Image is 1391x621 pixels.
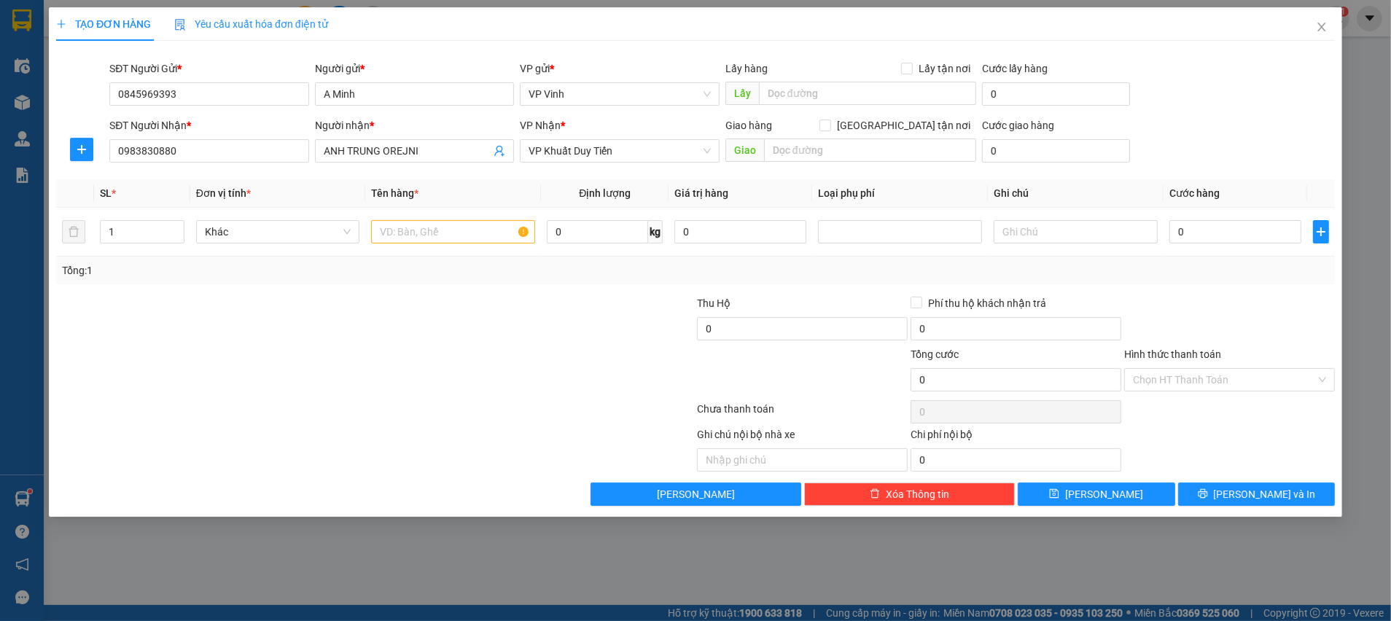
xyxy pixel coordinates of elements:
[109,117,309,133] div: SĐT Người Nhận
[911,426,1121,448] div: Chi phí nội bộ
[167,221,183,232] span: Increase Value
[1316,21,1328,33] span: close
[579,187,631,199] span: Định lượng
[371,187,418,199] span: Tên hàng
[171,233,180,242] span: down
[1213,486,1315,502] span: [PERSON_NAME] và In
[982,120,1054,131] label: Cước giao hàng
[804,483,1015,506] button: deleteXóa Thông tin
[204,221,351,243] span: Khác
[982,63,1048,74] label: Cước lấy hàng
[520,60,720,77] div: VP gửi
[725,138,764,162] span: Giao
[725,120,772,131] span: Giao hàng
[136,54,609,72] li: Hotline: 02386655777, 02462925925, 0944789456
[70,144,92,155] span: plus
[136,36,609,54] li: [PERSON_NAME], [PERSON_NAME]
[529,83,711,105] span: VP Vinh
[18,106,139,130] b: GỬI : VP Vinh
[529,140,711,162] span: VP Khuất Duy Tiến
[56,18,151,30] span: TẠO ĐƠN HÀNG
[494,145,505,157] span: user-add
[982,82,1130,106] input: Cước lấy hàng
[520,120,561,131] span: VP Nhận
[195,187,250,199] span: Đơn vị tính
[674,187,728,199] span: Giá trị hàng
[591,483,801,506] button: [PERSON_NAME]
[725,82,759,105] span: Lấy
[167,232,183,243] span: Decrease Value
[62,262,537,278] div: Tổng: 1
[1169,187,1220,199] span: Cước hàng
[18,18,91,91] img: logo.jpg
[1197,488,1207,500] span: printer
[1301,7,1342,48] button: Close
[994,220,1158,243] input: Ghi Chú
[759,82,976,105] input: Dọc đường
[1018,483,1175,506] button: save[PERSON_NAME]
[69,138,93,161] button: plus
[648,220,663,243] span: kg
[1124,348,1221,360] label: Hình thức thanh toán
[988,179,1164,208] th: Ghi chú
[1177,483,1335,506] button: printer[PERSON_NAME] và In
[100,187,112,199] span: SL
[315,60,515,77] div: Người gửi
[1313,220,1329,243] button: plus
[697,448,908,472] input: Nhập ghi chú
[371,220,535,243] input: VD: Bàn, Ghế
[1065,486,1143,502] span: [PERSON_NAME]
[174,19,186,31] img: icon
[315,117,515,133] div: Người nhận
[657,486,735,502] span: [PERSON_NAME]
[695,401,909,426] div: Chưa thanh toán
[697,426,908,448] div: Ghi chú nội bộ nhà xe
[697,297,730,309] span: Thu Hộ
[886,486,949,502] span: Xóa Thông tin
[982,139,1130,163] input: Cước giao hàng
[1314,226,1328,238] span: plus
[171,223,180,232] span: up
[725,63,768,74] span: Lấy hàng
[812,179,988,208] th: Loại phụ phí
[1049,488,1059,500] span: save
[674,220,806,243] input: 0
[922,295,1052,311] span: Phí thu hộ khách nhận trả
[911,348,959,360] span: Tổng cước
[109,60,309,77] div: SĐT Người Gửi
[913,60,976,77] span: Lấy tận nơi
[831,117,976,133] span: [GEOGRAPHIC_DATA] tận nơi
[174,18,328,30] span: Yêu cầu xuất hóa đơn điện tử
[62,220,85,243] button: delete
[764,138,976,162] input: Dọc đường
[870,488,880,500] span: delete
[56,19,66,29] span: plus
